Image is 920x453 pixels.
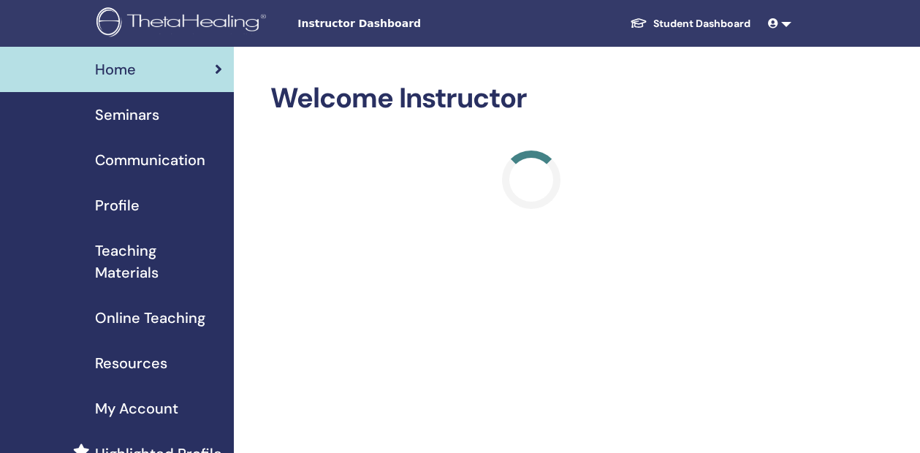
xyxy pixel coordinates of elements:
span: Communication [95,149,205,171]
span: Resources [95,352,167,374]
span: My Account [95,397,178,419]
h2: Welcome Instructor [270,82,792,115]
span: Seminars [95,104,159,126]
span: Instructor Dashboard [297,16,517,31]
img: graduation-cap-white.svg [630,17,647,29]
span: Online Teaching [95,307,205,329]
span: Home [95,58,136,80]
img: logo.png [96,7,271,40]
span: Profile [95,194,140,216]
a: Student Dashboard [618,10,762,37]
span: Teaching Materials [95,240,222,283]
